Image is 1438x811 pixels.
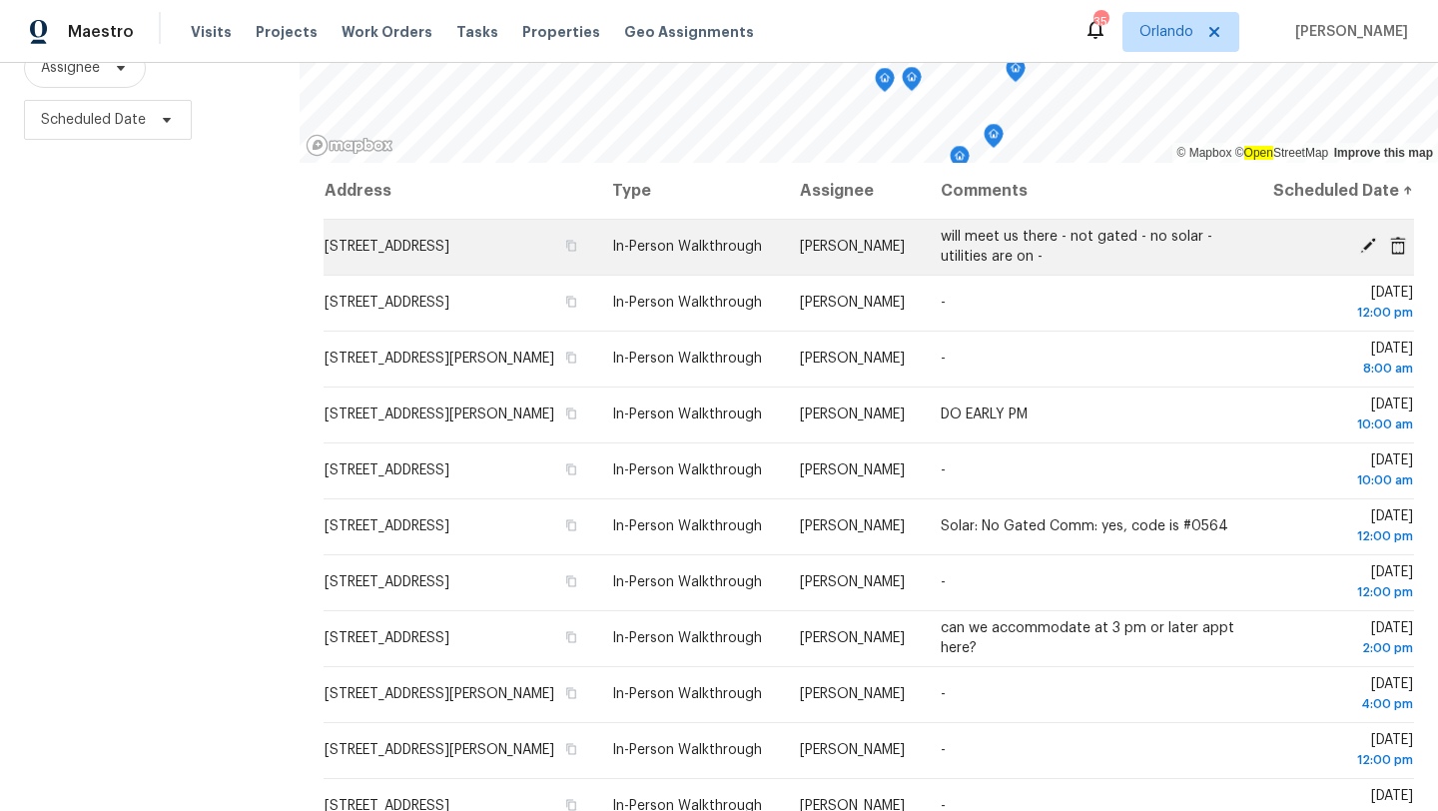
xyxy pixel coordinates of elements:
div: 12:00 pm [1268,750,1413,770]
span: [STREET_ADDRESS] [325,463,449,477]
div: 12:00 pm [1268,582,1413,602]
div: 2:00 pm [1268,638,1413,658]
span: [PERSON_NAME] [800,240,905,254]
span: Properties [522,22,600,42]
button: Copy Address [562,405,580,422]
span: Work Orders [342,22,432,42]
div: Map marker [950,146,970,177]
a: OpenStreetMap [1235,146,1329,160]
span: [PERSON_NAME] [800,631,905,645]
span: Cancel [1383,237,1413,255]
th: Scheduled Date ↑ [1252,163,1414,219]
span: In-Person Walkthrough [612,687,762,701]
span: will meet us there - not gated - no solar - utilities are on - [941,230,1212,264]
span: In-Person Walkthrough [612,296,762,310]
span: Maestro [68,22,134,42]
span: [DATE] [1268,733,1413,770]
span: [STREET_ADDRESS][PERSON_NAME] [325,687,554,701]
span: [STREET_ADDRESS][PERSON_NAME] [325,352,554,366]
div: Map marker [984,124,1004,155]
ah_el_jm_1744035306855: Open [1244,146,1273,160]
span: Geo Assignments [624,22,754,42]
button: Copy Address [562,740,580,758]
span: - [941,743,946,757]
span: [STREET_ADDRESS][PERSON_NAME] [325,743,554,757]
div: 10:00 am [1268,414,1413,434]
span: [STREET_ADDRESS][PERSON_NAME] [325,407,554,421]
span: [PERSON_NAME] [800,743,905,757]
span: - [941,463,946,477]
span: In-Person Walkthrough [612,631,762,645]
span: In-Person Walkthrough [612,463,762,477]
span: Edit [1353,237,1383,255]
span: Assignee [41,58,100,78]
button: Copy Address [562,684,580,702]
th: Address [324,163,596,219]
span: [STREET_ADDRESS] [325,240,449,254]
a: Mapbox homepage [306,134,393,157]
span: In-Person Walkthrough [612,240,762,254]
span: Tasks [456,25,498,39]
span: [DATE] [1268,286,1413,323]
div: 12:00 pm [1268,526,1413,546]
span: [PERSON_NAME] [800,687,905,701]
span: [DATE] [1268,398,1413,434]
div: Map marker [1006,58,1026,89]
span: Scheduled Date [41,110,146,130]
span: [PERSON_NAME] [1287,22,1408,42]
button: Copy Address [562,628,580,646]
div: 4:00 pm [1268,694,1413,714]
span: In-Person Walkthrough [612,352,762,366]
span: [PERSON_NAME] [800,519,905,533]
span: In-Person Walkthrough [612,407,762,421]
span: - [941,296,946,310]
a: Improve this map [1334,146,1433,160]
span: - [941,352,946,366]
div: 12:00 pm [1268,303,1413,323]
span: can we accommodate at 3 pm or later appt here? [941,621,1234,655]
div: 35 [1093,12,1107,32]
span: [DATE] [1268,677,1413,714]
span: - [941,575,946,589]
button: Copy Address [562,516,580,534]
th: Assignee [784,163,925,219]
span: [DATE] [1268,621,1413,658]
th: Type [596,163,784,219]
span: [PERSON_NAME] [800,352,905,366]
span: In-Person Walkthrough [612,519,762,533]
button: Copy Address [562,460,580,478]
span: DO EARLY PM [941,407,1028,421]
span: - [941,687,946,701]
span: [PERSON_NAME] [800,296,905,310]
th: Comments [925,163,1252,219]
span: [DATE] [1268,509,1413,546]
div: 8:00 am [1268,359,1413,379]
span: [PERSON_NAME] [800,575,905,589]
span: [PERSON_NAME] [800,463,905,477]
button: Copy Address [562,293,580,311]
span: [STREET_ADDRESS] [325,631,449,645]
div: Map marker [902,67,922,98]
button: Copy Address [562,349,580,367]
span: Visits [191,22,232,42]
span: [DATE] [1268,565,1413,602]
span: [STREET_ADDRESS] [325,296,449,310]
a: Mapbox [1177,146,1232,160]
span: [STREET_ADDRESS] [325,575,449,589]
button: Copy Address [562,572,580,590]
span: Solar: No Gated Comm: yes, code is #0564 [941,519,1228,533]
div: 10:00 am [1268,470,1413,490]
div: Map marker [875,68,895,99]
span: [DATE] [1268,453,1413,490]
span: [STREET_ADDRESS] [325,519,449,533]
span: [DATE] [1268,342,1413,379]
span: In-Person Walkthrough [612,743,762,757]
span: [PERSON_NAME] [800,407,905,421]
span: Projects [256,22,318,42]
span: In-Person Walkthrough [612,575,762,589]
span: Orlando [1139,22,1193,42]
